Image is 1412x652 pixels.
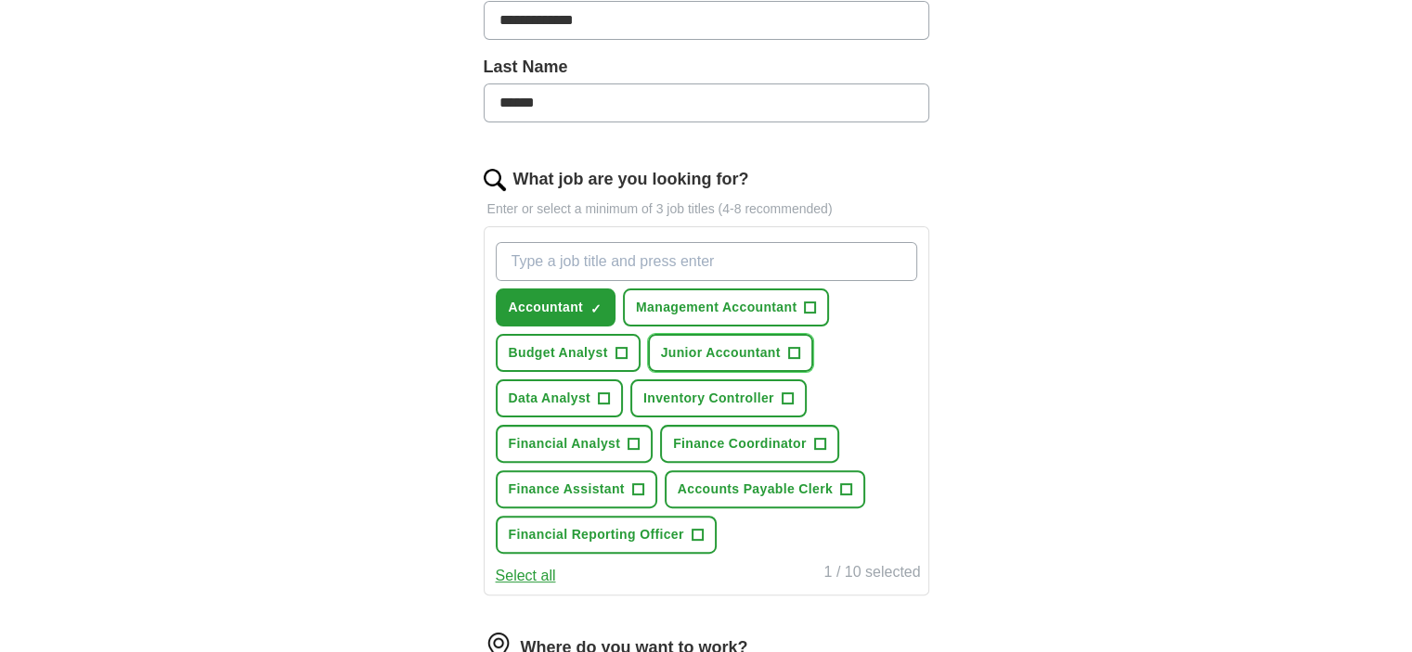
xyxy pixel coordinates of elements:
button: Junior Accountant [648,334,813,372]
button: Select all [496,565,556,587]
span: Management Accountant [636,298,797,317]
span: Financial Analyst [509,434,621,454]
p: Enter or select a minimum of 3 job titles (4-8 recommended) [484,199,929,219]
span: Financial Reporting Officer [509,525,684,544]
button: Budget Analyst [496,334,641,372]
span: Budget Analyst [509,343,608,363]
span: Junior Accountant [661,343,781,363]
input: Type a job title and press enter [496,242,917,281]
button: Inventory Controller [630,379,807,417]
button: Data Analyst [496,379,624,417]
button: Management Accountant [623,288,829,326]
label: Last Name [484,55,929,80]
span: ✓ [590,301,602,316]
button: Finance Coordinator [660,425,839,463]
div: 1 / 10 selected [823,561,920,587]
img: search.png [484,169,506,191]
span: Data Analyst [509,389,591,408]
label: What job are you looking for? [513,167,749,192]
button: Financial Analyst [496,425,654,463]
button: Accounts Payable Clerk [665,470,865,508]
span: Inventory Controller [643,389,774,408]
span: Finance Coordinator [673,434,807,454]
button: Finance Assistant [496,470,657,508]
span: Accounts Payable Clerk [678,479,833,499]
button: Accountant✓ [496,288,616,326]
button: Financial Reporting Officer [496,516,717,554]
span: Finance Assistant [509,479,625,499]
span: Accountant [509,298,584,317]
